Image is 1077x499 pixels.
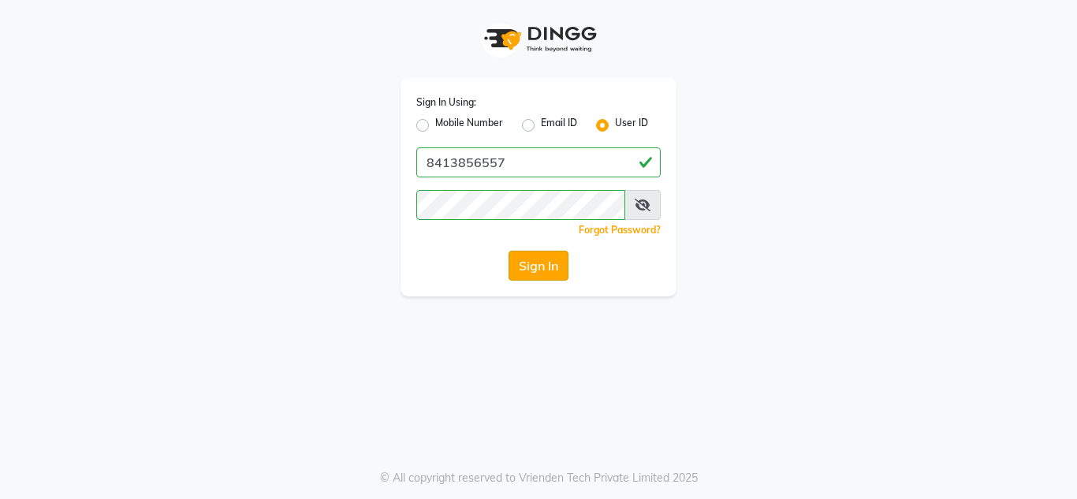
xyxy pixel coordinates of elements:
[475,16,602,62] img: logo1.svg
[579,224,661,236] a: Forgot Password?
[541,116,577,135] label: Email ID
[509,251,568,281] button: Sign In
[416,147,661,177] input: Username
[615,116,648,135] label: User ID
[416,190,625,220] input: Username
[435,116,503,135] label: Mobile Number
[416,95,476,110] label: Sign In Using:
